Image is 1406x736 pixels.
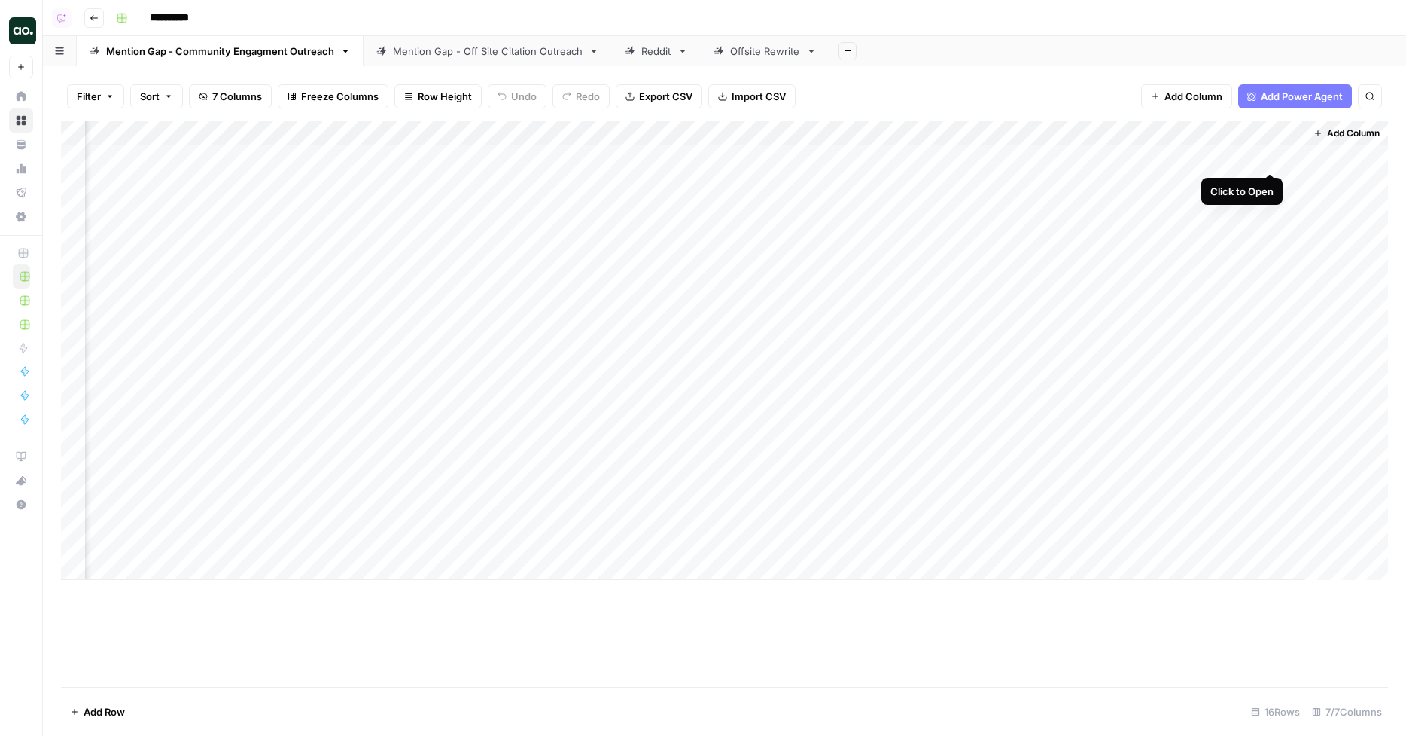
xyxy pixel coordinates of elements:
[9,181,33,205] a: Flightpath
[61,700,134,724] button: Add Row
[9,84,33,108] a: Home
[1306,700,1388,724] div: 7/7 Columns
[1327,127,1380,140] span: Add Column
[106,44,334,59] div: Mention Gap - Community Engagment Outreach
[9,469,33,493] button: What's new?
[708,84,796,108] button: Import CSV
[1245,700,1306,724] div: 16 Rows
[9,205,33,229] a: Settings
[732,89,786,104] span: Import CSV
[9,493,33,517] button: Help + Support
[393,44,583,59] div: Mention Gap - Off Site Citation Outreach
[9,444,33,469] a: AirOps Academy
[1307,124,1386,143] button: Add Column
[9,108,33,133] a: Browse
[1210,184,1274,199] div: Click to Open
[84,704,125,719] span: Add Row
[1238,84,1352,108] button: Add Power Agent
[1164,89,1222,104] span: Add Column
[9,133,33,157] a: Your Data
[612,36,701,66] a: Reddit
[511,89,537,104] span: Undo
[488,84,546,108] button: Undo
[576,89,600,104] span: Redo
[10,469,32,492] div: What's new?
[364,36,612,66] a: Mention Gap - Off Site Citation Outreach
[639,89,692,104] span: Export CSV
[189,84,272,108] button: 7 Columns
[77,36,364,66] a: Mention Gap - Community Engagment Outreach
[641,44,671,59] div: Reddit
[616,84,702,108] button: Export CSV
[1261,89,1343,104] span: Add Power Agent
[394,84,482,108] button: Row Height
[701,36,829,66] a: Offsite Rewrite
[9,157,33,181] a: Usage
[301,89,379,104] span: Freeze Columns
[9,12,33,50] button: Workspace: Dillon Test
[418,89,472,104] span: Row Height
[140,89,160,104] span: Sort
[278,84,388,108] button: Freeze Columns
[212,89,262,104] span: 7 Columns
[1141,84,1232,108] button: Add Column
[130,84,183,108] button: Sort
[552,84,610,108] button: Redo
[730,44,800,59] div: Offsite Rewrite
[9,17,36,44] img: Dillon Test Logo
[67,84,124,108] button: Filter
[77,89,101,104] span: Filter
